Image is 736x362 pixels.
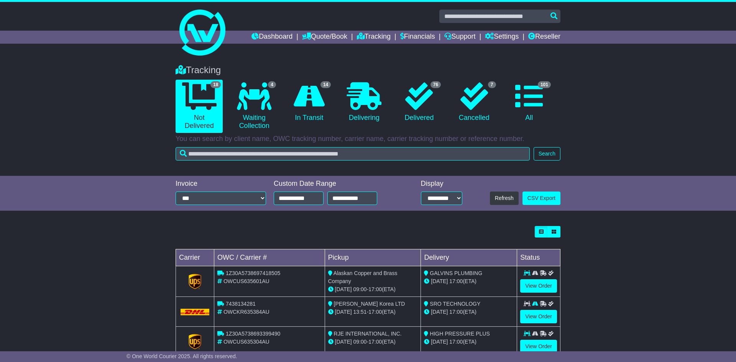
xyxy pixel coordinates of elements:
div: Custom Date Range [274,180,397,188]
a: Financials [400,31,435,44]
span: [PERSON_NAME] Korea LTD [334,301,405,307]
button: Search [534,147,560,161]
span: GALVINS PLUMBING [430,270,482,276]
p: You can search by client name, OWC tracking number, carrier name, carrier tracking number or refe... [176,135,560,143]
a: View Order [520,279,557,293]
span: 7 [488,81,496,88]
span: 13:51 [353,309,367,315]
span: [DATE] [431,278,448,284]
a: View Order [520,340,557,353]
img: GetCarrierServiceLogo [189,334,202,349]
div: - (ETA) [328,308,418,316]
a: Support [444,31,475,44]
a: Settings [485,31,519,44]
img: GetCarrierServiceLogo [189,274,202,289]
button: Refresh [490,192,519,205]
span: RJE INTERNATIONAL, INC. [334,331,402,337]
img: DHL.png [181,309,209,315]
a: View Order [520,310,557,323]
span: OWCUS635304AU [223,339,269,345]
span: [DATE] [431,339,448,345]
span: © One World Courier 2025. All rights reserved. [127,353,237,359]
span: 76 [430,81,441,88]
span: [DATE] [335,286,352,292]
div: (ETA) [424,277,514,285]
span: 7438134281 [226,301,256,307]
span: Alaskan Copper and Brass Company [328,270,398,284]
div: - (ETA) [328,285,418,293]
span: 17:00 [368,286,382,292]
div: Tracking [172,65,564,76]
td: Carrier [176,249,214,266]
div: (ETA) [424,338,514,346]
div: - (ETA) [328,338,418,346]
span: 17:00 [368,309,382,315]
span: 1Z30A5738693399490 [226,331,280,337]
a: CSV Export [522,192,560,205]
span: 09:00 [353,339,367,345]
div: Display [421,180,462,188]
a: 14 In Transit [286,80,333,125]
span: [DATE] [335,339,352,345]
a: Delivering [340,80,388,125]
span: 4 [268,81,276,88]
a: Tracking [357,31,391,44]
span: 1Z30A5738697418505 [226,270,280,276]
span: 17:00 [449,339,463,345]
a: Quote/Book [302,31,347,44]
a: 4 Waiting Collection [230,80,278,133]
td: Delivery [421,249,517,266]
span: 17:00 [449,278,463,284]
td: Pickup [325,249,421,266]
span: SRO TECHNOLOGY [430,301,480,307]
a: 76 Delivered [396,80,443,125]
td: OWC / Carrier # [214,249,325,266]
div: Invoice [176,180,266,188]
span: 14 [320,81,331,88]
div: (ETA) [424,308,514,316]
span: 09:00 [353,286,367,292]
span: 17:00 [368,339,382,345]
span: 18 [210,81,221,88]
a: 101 All [506,80,553,125]
span: 101 [538,81,551,88]
span: HIGH PRESSURE PLUS [430,331,490,337]
a: Dashboard [251,31,292,44]
a: Reseller [528,31,560,44]
a: 7 Cancelled [450,80,498,125]
span: [DATE] [431,309,448,315]
a: 18 Not Delivered [176,80,223,133]
span: [DATE] [335,309,352,315]
td: Status [517,249,560,266]
span: 17:00 [449,309,463,315]
span: OWCKR635384AU [223,309,269,315]
span: OWCUS635601AU [223,278,269,284]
